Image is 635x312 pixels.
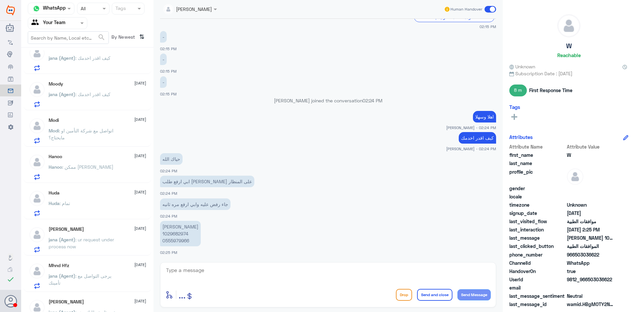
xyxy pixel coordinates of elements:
[49,299,84,305] h5: ابو محمد
[509,152,566,158] span: first_name
[49,237,114,249] span: : ur request under process now
[75,55,110,61] span: : كيف اقدر اخدمك
[567,268,615,275] span: true
[160,97,496,104] p: [PERSON_NAME] joined the conversation
[160,191,177,195] span: 02:24 PM
[567,185,615,192] span: null
[29,263,45,279] img: defaultAdmin.png
[49,128,113,140] span: : اتواصل مع شركة التأمين او مايحتاج؟
[509,260,566,266] span: ChannelId
[509,193,566,200] span: locale
[29,45,45,61] img: defaultAdmin.png
[134,189,146,195] span: [DATE]
[509,293,566,299] span: last_message_sentiment
[49,55,75,61] span: jana (Agent)
[459,132,496,144] p: 16/8/2025, 2:24 PM
[567,210,615,217] span: 2025-08-16T09:48:34.276Z
[567,243,615,250] span: الموافقات الطبية
[160,169,177,173] span: 02:24 PM
[49,118,59,123] h5: Modi
[567,260,615,266] span: 2
[29,190,45,207] img: defaultAdmin.png
[450,6,482,12] span: Human Handover
[160,221,201,246] p: 16/8/2025, 2:25 PM
[473,111,496,122] p: 16/8/2025, 2:24 PM
[49,81,63,87] h5: Moody
[114,5,126,13] div: Tags
[509,160,566,167] span: last_name
[160,198,231,210] p: 16/8/2025, 2:24 PM
[509,104,520,110] h6: Tags
[134,153,146,159] span: [DATE]
[49,273,75,279] span: jana (Agent)
[567,276,615,283] span: 9812_966503036622
[509,70,628,77] span: Subscription Date : [DATE]
[567,152,615,158] span: W
[509,218,566,225] span: last_visited_flow
[529,87,572,94] span: First Response Time
[139,31,145,42] i: ⇅
[160,47,177,51] span: 02:15 PM
[49,128,59,133] span: Modi
[29,118,45,134] img: defaultAdmin.png
[75,91,110,97] span: : كيف اقدر اخدمك
[62,164,113,170] span: : ممكن [PERSON_NAME]
[29,154,45,170] img: defaultAdmin.png
[49,190,60,196] h5: Huda
[509,243,566,250] span: last_clicked_button
[567,293,615,299] span: 0
[49,226,84,232] h5: Fahim Nawaz
[567,284,615,291] span: null
[567,193,615,200] span: null
[567,143,615,150] span: Attribute Value
[558,15,580,37] img: defaultAdmin.png
[49,263,69,268] h5: Mhnd Hfz
[179,289,186,300] span: ...
[49,237,75,242] span: jana (Agent)
[49,200,60,206] span: Huda
[98,32,106,43] button: search
[509,210,566,217] span: signup_date
[396,289,412,301] button: Drop
[160,250,177,255] span: 02:25 PM
[109,31,137,45] span: By Newest
[567,301,615,308] span: wamid.HBgMOTY2NTAzMDM2NjIyFQIAEhgUM0FBRTY2MTNCMkMyNjFBRTA0RDUA
[509,226,566,233] span: last_interaction
[509,134,533,140] h6: Attributes
[28,32,108,44] input: Search by Name, Local etc…
[134,80,146,86] span: [DATE]
[567,226,615,233] span: 2025-08-16T11:25:14.43Z
[160,214,177,218] span: 02:24 PM
[7,275,15,283] i: check
[160,176,254,187] p: 16/8/2025, 2:24 PM
[567,168,583,185] img: defaultAdmin.png
[160,53,167,65] p: 16/8/2025, 2:15 PM
[31,18,41,28] img: yourTeam.svg
[509,85,527,96] span: 8 m
[29,226,45,243] img: defaultAdmin.png
[509,276,566,283] span: UserId
[509,185,566,192] span: gender
[49,154,62,159] h5: Hanoo
[60,200,70,206] span: : تمام
[509,301,566,308] span: last_message_id
[49,91,75,97] span: jana (Agent)
[457,289,491,300] button: Send Message
[509,201,566,208] span: timezone
[4,295,17,307] button: Avatar
[160,92,177,96] span: 02:15 PM
[417,289,452,301] button: Send and close
[509,168,566,184] span: profile_pic
[49,273,111,286] span: : يرجى التواصل مع تأمينك
[160,76,167,88] p: 16/8/2025, 2:15 PM
[160,69,177,73] span: 02:15 PM
[509,63,535,70] span: Unknown
[134,225,146,231] span: [DATE]
[160,153,183,165] p: 16/8/2025, 2:24 PM
[362,98,382,103] span: 02:24 PM
[49,164,62,170] span: Hanoo
[567,251,615,258] span: 966503036622
[31,4,41,14] img: whatsapp.png
[567,234,615,241] span: مبارك خالد السبيعي 1029682974 0555979966
[509,284,566,291] span: email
